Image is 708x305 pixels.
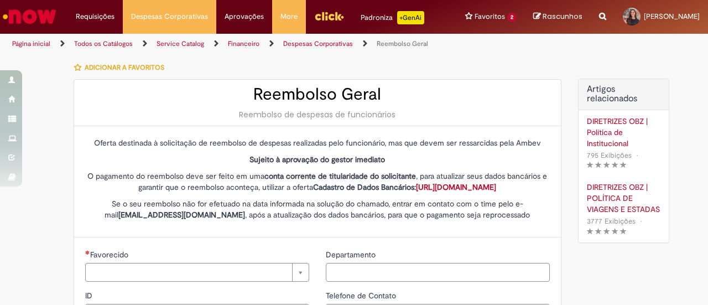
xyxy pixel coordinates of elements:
strong: Sujeito à aprovação do gestor imediato [249,154,385,164]
p: Se o seu reembolso não for efetuado na data informada na solução do chamado, entrar em contato co... [85,198,550,220]
span: Aprovações [225,11,264,22]
a: Service Catalog [157,39,204,48]
span: Rascunhos [543,11,582,22]
p: Oferta destinada à solicitação de reembolso de despesas realizadas pelo funcionário, mas que deve... [85,137,550,148]
a: Rascunhos [533,12,582,22]
span: Telefone de Contato [326,291,398,301]
span: Necessários [85,250,90,255]
span: Necessários - Favorecido [90,250,131,260]
div: Padroniza [361,11,424,24]
strong: Cadastro de Dados Bancários: [313,182,496,192]
span: 795 Exibições [587,151,632,160]
img: click_logo_yellow_360x200.png [314,8,344,24]
input: Departamento [326,263,550,282]
span: [PERSON_NAME] [644,12,700,21]
span: Favoritos [475,11,505,22]
a: Reembolso Geral [377,39,428,48]
a: Financeiro [228,39,259,48]
a: Página inicial [12,39,50,48]
span: 2 [507,13,517,22]
button: Adicionar a Favoritos [74,56,170,79]
span: More [280,11,298,22]
ul: Trilhas de página [8,34,464,54]
a: DIRETRIZES OBZ | POLÍTICA DE VIAGENS E ESTADAS [587,182,660,215]
a: Limpar campo Favorecido [85,263,309,282]
span: • [634,148,641,163]
a: Todos os Catálogos [74,39,133,48]
span: Despesas Corporativas [131,11,208,22]
span: Adicionar a Favoritos [85,63,164,72]
strong: conta corrente de titularidade do solicitante [264,171,416,181]
span: 3777 Exibições [587,216,636,226]
div: Reembolso de despesas de funcionários [85,109,550,120]
span: Departamento [326,250,378,260]
h3: Artigos relacionados [587,85,660,104]
span: • [638,214,644,229]
a: DIRETRIZES OBZ | Política de Institucional [587,116,660,149]
img: ServiceNow [1,6,58,28]
span: ID [85,291,95,301]
strong: [EMAIL_ADDRESS][DOMAIN_NAME] [118,210,245,220]
p: +GenAi [397,11,424,24]
p: O pagamento do reembolso deve ser feito em uma , para atualizar seus dados bancários e garantir q... [85,170,550,193]
a: [URL][DOMAIN_NAME] [416,182,496,192]
h2: Reembolso Geral [85,85,550,104]
span: Requisições [76,11,114,22]
a: Despesas Corporativas [283,39,353,48]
